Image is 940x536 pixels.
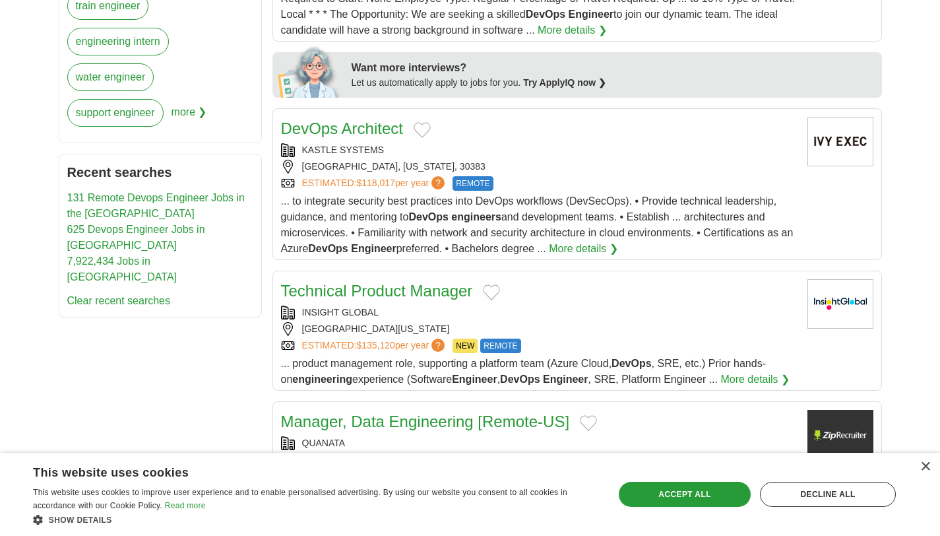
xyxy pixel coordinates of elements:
a: Technical Product Manager [281,282,473,300]
a: ESTIMATED:$135,120per year? [302,339,448,353]
h2: Recent searches [67,162,253,182]
img: apply-iq-scientist.png [278,45,342,98]
img: Insight Global logo [807,279,873,329]
img: Company logo [807,410,873,459]
strong: DevOps [308,243,348,254]
span: ? [431,339,445,352]
span: ... product management role, supporting a platform team (Azure Cloud, , SRE, etc.) Prior hands-on... [281,358,766,385]
a: Clear recent searches [67,295,171,306]
strong: DevOps [526,9,565,20]
span: more ❯ [172,99,207,135]
strong: Engineer [351,243,396,254]
button: Add to favorite jobs [483,285,500,300]
span: NEW [453,339,478,353]
a: 7,922,434 Jobs in [GEOGRAPHIC_DATA] [67,255,177,283]
a: More details ❯ [549,241,618,257]
div: Close [920,462,930,472]
a: DevOps Architect [281,119,403,137]
a: water engineer [67,63,154,91]
div: Accept all [619,482,751,507]
span: ? [431,176,445,189]
span: REMOTE [453,176,493,191]
div: Let us automatically apply to jobs for you. [352,76,874,90]
a: INSIGHT GLOBAL [302,307,379,318]
strong: Engineer [452,374,497,385]
span: $135,120 [356,340,394,351]
button: Add to favorite jobs [414,122,431,138]
strong: DevOps [500,374,540,385]
img: Company logo [807,117,873,166]
a: Try ApplyIQ now ❯ [523,77,606,88]
span: Show details [49,516,112,525]
strong: engineering [292,374,352,385]
strong: DevOps [611,358,651,369]
a: More details ❯ [538,22,607,38]
a: 131 Remote Devops Engineer Jobs in the [GEOGRAPHIC_DATA] [67,192,245,219]
a: 625 Devops Engineer Jobs in [GEOGRAPHIC_DATA] [67,224,205,251]
a: Read more, opens a new window [165,501,206,510]
span: $118,017 [356,178,394,188]
div: [GEOGRAPHIC_DATA][US_STATE] [281,322,797,336]
strong: DevOps [408,211,448,222]
a: Manager, Data Engineering [Remote-US] [281,413,570,430]
span: ... to integrate security best practices into DevOps workflows (DevSecOps). • Provide technical l... [281,195,794,254]
strong: Engineer [569,9,613,20]
div: This website uses cookies [33,461,564,481]
a: engineering intern [67,28,169,55]
button: Add to favorite jobs [580,415,597,431]
span: REMOTE [480,339,520,353]
span: This website uses cookies to improve user experience and to enable personalised advertising. By u... [33,488,567,510]
div: Show details [33,513,597,526]
div: KASTLE SYSTEMS [281,143,797,157]
a: ESTIMATED:$118,017per year? [302,176,448,191]
strong: Engineer [543,374,588,385]
div: [GEOGRAPHIC_DATA], [US_STATE], 30383 [281,160,797,174]
a: More details ❯ [720,372,790,387]
a: support engineer [67,99,164,127]
div: Decline all [760,482,896,507]
strong: engineers [451,211,501,222]
div: Want more interviews? [352,60,874,76]
div: QUANATA [281,436,797,450]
